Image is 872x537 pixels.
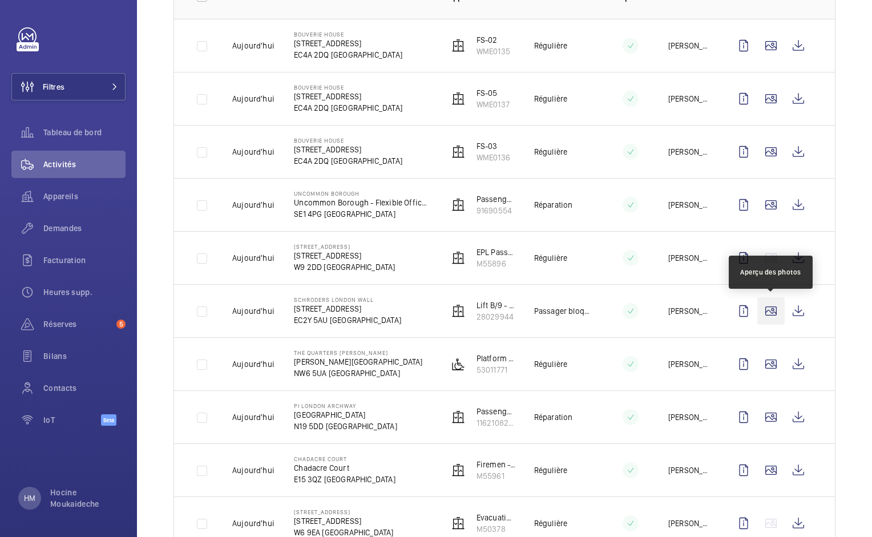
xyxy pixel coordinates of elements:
p: [STREET_ADDRESS] [294,508,393,515]
img: elevator.svg [451,39,465,53]
span: Appareils [43,191,126,202]
p: W9 2DD [GEOGRAPHIC_DATA] [294,261,395,273]
p: Aujourd'hui [232,93,274,104]
span: Tableau de bord [43,127,126,138]
p: Passager bloqué [534,305,593,317]
button: Filtres [11,73,126,100]
p: The Quarters [PERSON_NAME] [294,349,422,356]
p: EC4A 2DQ [GEOGRAPHIC_DATA] [294,49,402,60]
p: [PERSON_NAME][GEOGRAPHIC_DATA] [294,356,422,368]
p: Schroders London Wall [294,296,401,303]
p: [STREET_ADDRESS] [294,250,395,261]
p: FS-05 [477,87,510,99]
p: Aujourd'hui [232,465,274,476]
p: Aujourd'hui [232,305,274,317]
p: [PERSON_NAME] [668,305,712,317]
p: Régulière [534,465,568,476]
span: IoT [43,414,101,426]
p: E15 3QZ [GEOGRAPHIC_DATA] [294,474,395,485]
p: 53011771 [477,364,516,376]
p: EC4A 2DQ [GEOGRAPHIC_DATA] [294,155,402,167]
img: elevator.svg [451,410,465,424]
p: WME0135 [477,46,510,57]
span: 5 [116,320,126,329]
span: Demandes [43,223,126,234]
p: EPL Passenger Lift [477,247,516,258]
p: Aujourd'hui [232,40,274,51]
p: SE1 4PG [GEOGRAPHIC_DATA] [294,208,430,220]
p: WME0137 [477,99,510,110]
img: elevator.svg [451,516,465,530]
p: Régulière [534,518,568,529]
span: Facturation [43,255,126,266]
p: Passenger Lift Right Hand [477,406,516,417]
p: EC2Y 5AU [GEOGRAPHIC_DATA] [294,314,401,326]
p: Aujourd'hui [232,358,274,370]
p: Régulière [534,358,568,370]
p: [GEOGRAPHIC_DATA] [294,409,397,421]
p: Aujourd'hui [232,252,274,264]
p: Uncommon Borough - Flexible Office Work Space [294,197,430,208]
img: platform_lift.svg [451,357,465,371]
p: 91690554 [477,205,516,216]
p: EC4A 2DQ [GEOGRAPHIC_DATA] [294,102,402,114]
p: Bouverie House [294,84,402,91]
p: WME0136 [477,152,510,163]
p: Bouverie House [294,137,402,144]
p: N19 5DD [GEOGRAPHIC_DATA] [294,421,397,432]
p: [PERSON_NAME] [668,252,712,264]
p: [STREET_ADDRESS] [294,91,402,102]
p: [PERSON_NAME] [668,518,712,529]
p: Aujourd'hui [232,411,274,423]
p: [STREET_ADDRESS] [294,144,402,155]
p: HM [24,492,35,504]
span: Contacts [43,382,126,394]
p: [STREET_ADDRESS] [294,38,402,49]
p: Platform Lift- Hydraulic [477,353,516,364]
p: [PERSON_NAME] [668,146,712,158]
span: Beta [101,414,116,426]
p: 116210826313 [477,417,516,429]
p: Chadacre Court [294,455,395,462]
p: Passenger LH (8FLR) [477,193,516,205]
img: elevator.svg [451,92,465,106]
img: elevator.svg [451,251,465,265]
p: Régulière [534,146,568,158]
p: Bouverie House [294,31,402,38]
p: Chadacre Court [294,462,395,474]
p: M55896 [477,258,516,269]
img: elevator.svg [451,145,465,159]
p: Aujourd'hui [232,518,274,529]
p: Régulière [534,252,568,264]
p: Réparation [534,411,573,423]
p: FS-03 [477,140,510,152]
p: [PERSON_NAME] [668,411,712,423]
p: [PERSON_NAME] [668,93,712,104]
p: Régulière [534,93,568,104]
p: [PERSON_NAME] [668,40,712,51]
img: elevator.svg [451,198,465,212]
span: Bilans [43,350,126,362]
img: elevator.svg [451,463,465,477]
span: Réserves [43,318,112,330]
p: Aujourd'hui [232,146,274,158]
p: Aujourd'hui [232,199,274,211]
p: Lift B/9 - VIP (G-12) [477,300,516,311]
p: Réparation [534,199,573,211]
p: Firemen - EPL Passenger Lift [477,459,516,470]
p: Régulière [534,40,568,51]
img: elevator.svg [451,304,465,318]
div: Aperçu des photos [740,267,801,277]
p: [PERSON_NAME] [668,465,712,476]
p: Uncommon Borough [294,190,430,197]
p: [STREET_ADDRESS] [294,243,395,250]
p: NW6 5UA [GEOGRAPHIC_DATA] [294,368,422,379]
p: FS-02 [477,34,510,46]
p: [STREET_ADDRESS] [294,515,393,527]
p: [PERSON_NAME] [668,199,712,211]
p: Hocine Moukaideche [50,487,119,510]
p: [STREET_ADDRESS] [294,303,401,314]
p: M50378 [477,523,516,535]
span: Filtres [43,81,64,92]
p: [PERSON_NAME] [668,358,712,370]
